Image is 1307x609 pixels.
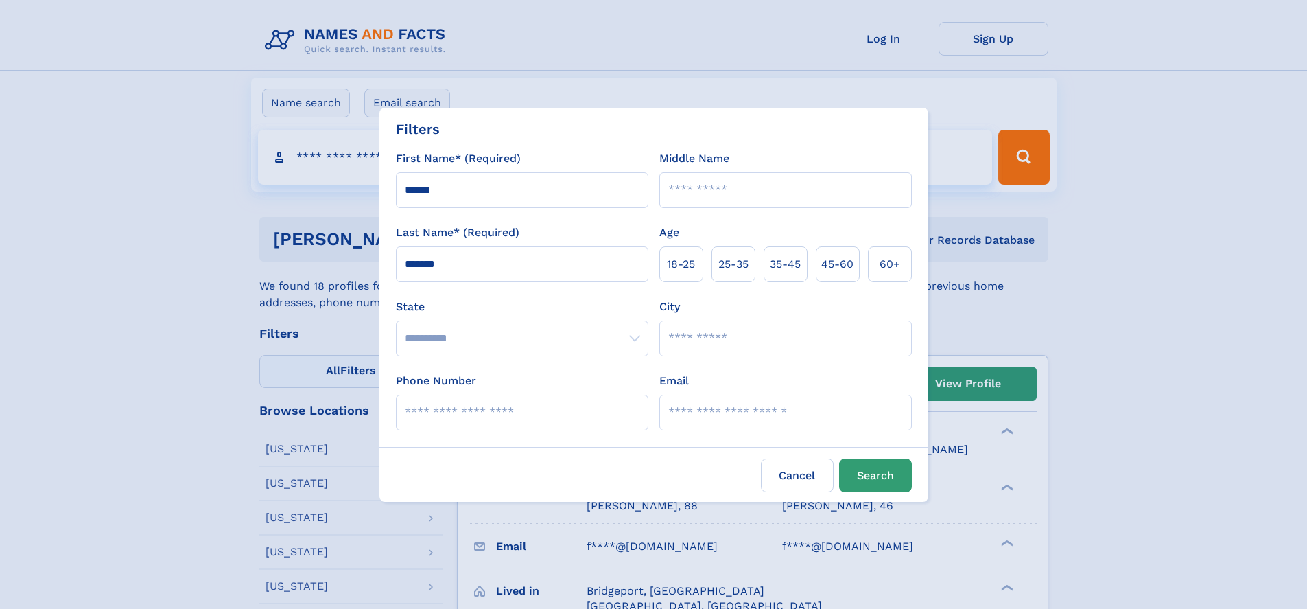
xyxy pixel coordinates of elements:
[659,150,729,167] label: Middle Name
[659,373,689,389] label: Email
[761,459,834,492] label: Cancel
[659,299,680,315] label: City
[667,256,695,273] span: 18‑25
[821,256,853,273] span: 45‑60
[839,459,912,492] button: Search
[880,256,900,273] span: 60+
[659,225,679,241] label: Age
[396,225,519,241] label: Last Name* (Required)
[396,119,440,139] div: Filters
[396,299,648,315] label: State
[396,150,521,167] label: First Name* (Required)
[396,373,476,389] label: Phone Number
[770,256,801,273] span: 35‑45
[718,256,749,273] span: 25‑35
